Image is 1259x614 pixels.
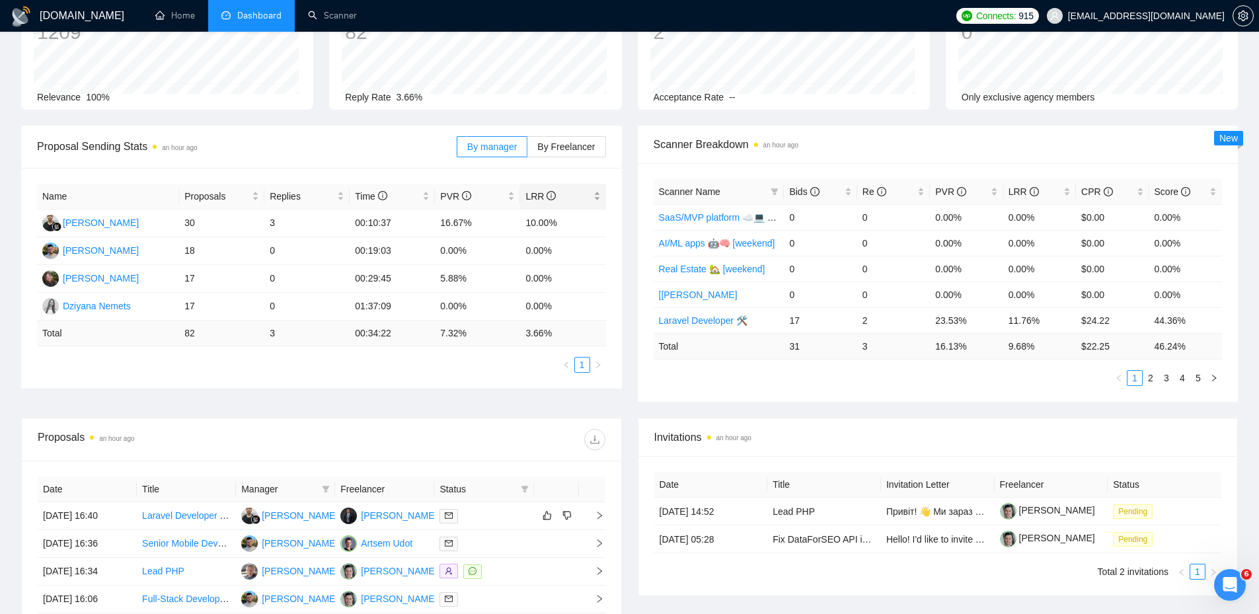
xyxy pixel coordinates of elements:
iframe: Intercom live chat [1214,569,1246,601]
td: 2 [857,307,930,333]
li: Total 2 invitations [1098,564,1168,580]
td: [DATE] 16:40 [38,502,137,530]
td: 0 [264,237,350,265]
td: 16.67% [435,210,520,237]
span: mail [445,595,453,603]
span: Status [439,482,515,496]
td: Senior Mobile Developer Needed for Innovative Project [137,530,236,558]
span: New [1219,133,1238,143]
a: 1 [1127,371,1142,385]
a: [PERSON_NAME] [1000,505,1095,516]
span: CPR [1081,186,1112,197]
a: AUArtsem Udot [340,537,412,548]
button: left [1111,370,1127,386]
td: [DATE] 05:28 [654,525,768,553]
th: Freelancer [335,477,434,502]
span: Re [862,186,886,197]
td: 0.00% [930,256,1003,282]
th: Name [37,184,179,210]
li: Previous Page [1174,564,1190,580]
td: 17 [179,265,264,293]
th: Invitation Letter [881,472,995,498]
td: 44.36% [1149,307,1222,333]
td: 00:10:37 [350,210,435,237]
div: [PERSON_NAME] [63,243,139,258]
td: 30 [179,210,264,237]
td: 16.13 % [930,333,1003,359]
td: [DATE] 16:34 [38,558,137,586]
span: right [1209,568,1217,576]
div: [PERSON_NAME] [63,215,139,230]
img: upwork-logo.png [962,11,972,21]
img: FG [241,508,258,524]
a: AI/ML apps 🤖🧠 [weekend] [659,238,775,249]
span: Invitations [654,429,1222,445]
div: [PERSON_NAME] [361,592,437,606]
td: 0.00% [930,282,1003,307]
span: filter [322,485,330,493]
td: 0.00% [930,204,1003,230]
span: info-circle [1181,187,1190,196]
span: 915 [1018,9,1033,23]
td: 3 [264,321,350,346]
a: YN[PERSON_NAME] [340,593,437,603]
img: gigradar-bm.png [52,222,61,231]
td: 0.00% [1149,204,1222,230]
img: AK [241,591,258,607]
td: Full-Stack Developer for Dental Payment Platform (Worldpay + PMS Integration + Recurring Billing) [137,586,236,613]
a: Laravel Developer (Fullstack) [142,510,262,521]
td: 00:34:22 [350,321,435,346]
span: info-circle [462,191,471,200]
td: 0.00% [1003,282,1076,307]
td: $0.00 [1076,256,1149,282]
button: right [1205,564,1221,580]
span: Proposals [184,189,249,204]
button: download [584,429,605,450]
td: 9.68 % [1003,333,1076,359]
span: Acceptance Rate [654,92,724,102]
a: DNDziyana Nemets [42,300,131,311]
li: 4 [1174,370,1190,386]
img: logo [11,6,32,27]
td: 46.24 % [1149,333,1222,359]
a: [PERSON_NAME] [1000,533,1095,543]
div: [PERSON_NAME] [262,564,338,578]
img: c1Tebym3BND9d52IcgAhOjDIggZNrr93DrArCnDDhQCo9DNa2fMdUdlKkX3cX7l7jn [1000,531,1016,547]
img: FG [42,215,59,231]
span: user [1050,11,1059,20]
button: like [539,508,555,523]
span: right [584,511,604,520]
span: 6 [1241,569,1252,580]
span: info-circle [877,187,886,196]
time: an hour ago [716,434,751,441]
a: 4 [1175,371,1190,385]
span: Scanner Breakdown [654,136,1223,153]
img: AS [340,508,357,524]
a: 2 [1143,371,1158,385]
li: Previous Page [558,357,574,373]
td: 00:19:03 [350,237,435,265]
time: an hour ago [763,141,798,149]
td: 0.00% [930,230,1003,256]
li: Next Page [590,357,606,373]
span: mail [445,539,453,547]
a: YN[PERSON_NAME] [340,565,437,576]
span: like [543,510,552,521]
a: SaaS/MVP platform ☁️💻 [weekend] [659,212,810,223]
li: 1 [1127,370,1143,386]
img: DN [42,298,59,315]
a: setting [1233,11,1254,21]
li: Next Page [1206,370,1222,386]
th: Replies [264,184,350,210]
td: 0.00% [520,265,605,293]
span: info-circle [957,187,966,196]
td: 0 [784,282,857,307]
span: filter [518,479,531,499]
img: WY [241,563,258,580]
th: Title [137,477,236,502]
span: filter [768,182,781,202]
button: left [1174,564,1190,580]
span: 100% [86,92,110,102]
th: Title [767,472,881,498]
span: Proposal Sending Stats [37,138,457,155]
